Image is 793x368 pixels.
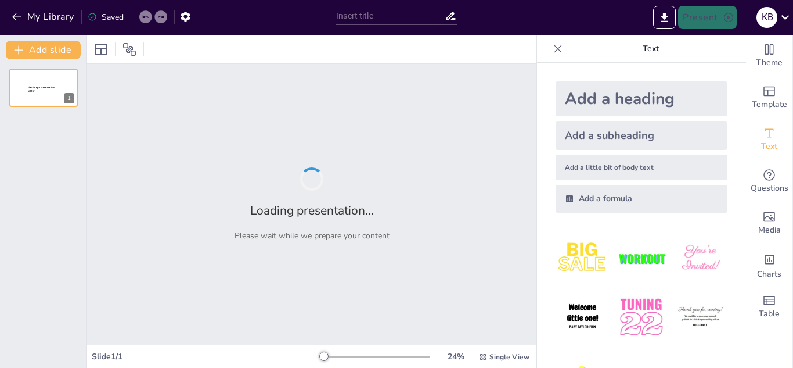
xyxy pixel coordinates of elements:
button: Present [678,6,736,29]
button: k b [756,6,777,29]
img: 5.jpeg [614,290,668,344]
h2: Loading presentation... [250,202,374,219]
img: 4.jpeg [556,290,610,344]
div: Saved [88,12,124,23]
span: Media [758,224,781,237]
div: k b [756,7,777,28]
div: Get real-time input from your audience [746,160,792,202]
p: Text [567,35,734,63]
span: Charts [757,268,781,281]
div: 1 [64,93,74,103]
div: Slide 1 / 1 [92,351,319,362]
div: Add text boxes [746,119,792,160]
div: Change the overall theme [746,35,792,77]
img: 2.jpeg [614,231,668,285]
div: Add a little bit of body text [556,155,727,180]
div: 24 % [442,351,470,362]
div: Add charts and graphs [746,244,792,286]
input: Insert title [336,8,445,24]
span: Theme [756,56,783,69]
button: Export to PowerPoint [653,6,676,29]
img: 1.jpeg [556,231,610,285]
button: My Library [9,8,79,26]
img: 6.jpeg [673,290,727,344]
div: Add a table [746,286,792,328]
div: Add a subheading [556,121,727,150]
div: 1 [9,69,78,107]
div: Add images, graphics, shapes or video [746,202,792,244]
span: Template [752,98,787,111]
span: Sendsteps presentation editor [28,86,55,92]
div: Add a heading [556,81,727,116]
p: Please wait while we prepare your content [235,230,390,241]
span: Questions [751,182,788,195]
span: Single View [489,352,529,362]
div: Add ready made slides [746,77,792,119]
div: Add a formula [556,185,727,213]
span: Table [759,308,780,320]
button: Add slide [6,41,81,59]
span: Text [761,140,777,153]
span: Position [122,42,136,56]
img: 3.jpeg [673,231,727,285]
div: Layout [92,40,110,59]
